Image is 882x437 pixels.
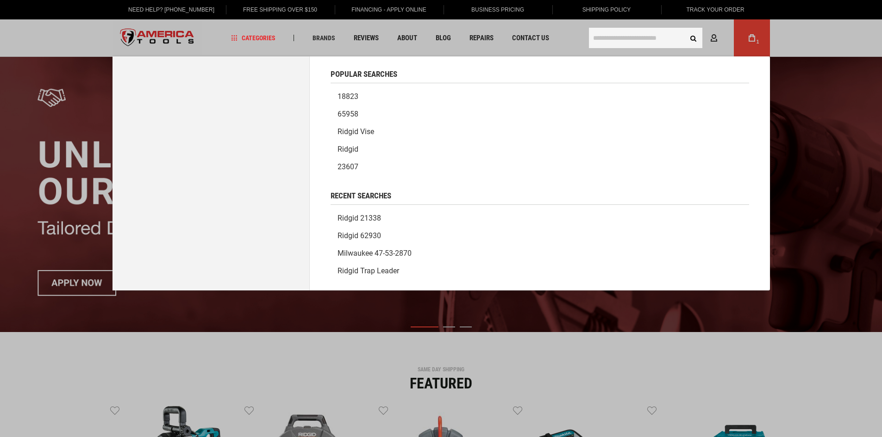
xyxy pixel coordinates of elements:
[331,158,749,176] a: 23607
[231,35,275,41] span: Categories
[331,227,749,245] a: ridgid 62930
[331,123,749,141] a: Ridgid vise
[331,192,391,200] span: Recent Searches
[331,262,749,280] a: ridgid trap leader
[331,209,749,227] a: ridgid 21338
[308,32,339,44] a: Brands
[331,88,749,105] a: 18823
[313,35,335,41] span: Brands
[331,141,749,158] a: Ridgid
[331,245,749,262] a: milwaukee 47-53-2870
[685,29,702,47] button: Search
[331,70,397,78] span: Popular Searches
[227,32,280,44] a: Categories
[331,105,749,123] a: 65958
